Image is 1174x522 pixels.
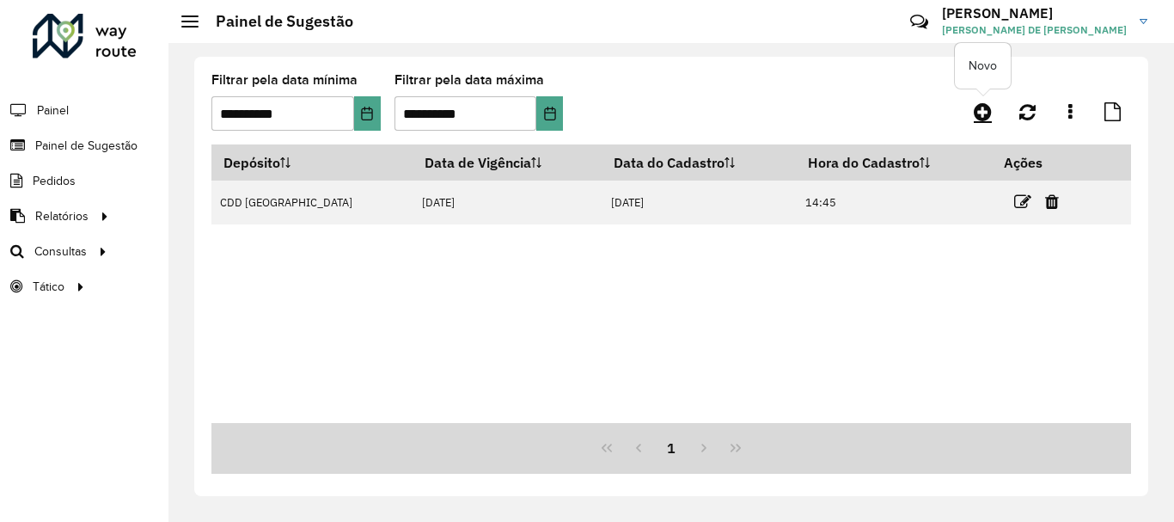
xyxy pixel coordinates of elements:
td: CDD [GEOGRAPHIC_DATA] [211,181,413,224]
th: Ações [992,144,1095,181]
span: [PERSON_NAME] DE [PERSON_NAME] [942,22,1127,38]
span: Painel de Sugestão [35,137,138,155]
span: Painel [37,101,69,120]
a: Editar [1014,190,1031,213]
button: 1 [655,432,688,464]
th: Depósito [211,144,413,181]
span: Tático [33,278,64,296]
td: 14:45 [796,181,992,224]
td: [DATE] [413,181,602,224]
button: Choose Date [354,96,381,131]
th: Data do Cadastro [602,144,796,181]
h2: Painel de Sugestão [199,12,353,31]
span: Relatórios [35,207,89,225]
th: Hora do Cadastro [796,144,992,181]
label: Filtrar pela data máxima [394,70,544,90]
span: Pedidos [33,172,76,190]
td: [DATE] [602,181,796,224]
a: Contato Rápido [901,3,938,40]
label: Filtrar pela data mínima [211,70,358,90]
h3: [PERSON_NAME] [942,5,1127,21]
button: Choose Date [536,96,563,131]
div: Novo [955,43,1011,89]
a: Excluir [1045,190,1059,213]
span: Consultas [34,243,87,261]
th: Data de Vigência [413,144,602,181]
